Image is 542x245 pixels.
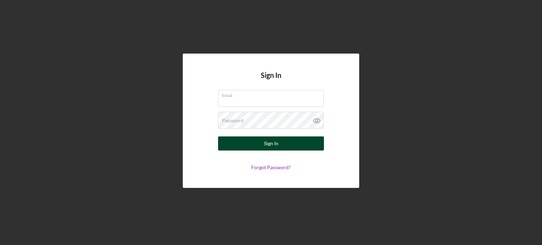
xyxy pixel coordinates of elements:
a: Forgot Password? [251,164,291,170]
h4: Sign In [261,71,281,90]
label: Password [222,118,243,123]
label: Email [222,90,324,98]
button: Sign In [218,136,324,151]
div: Sign In [264,136,278,151]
